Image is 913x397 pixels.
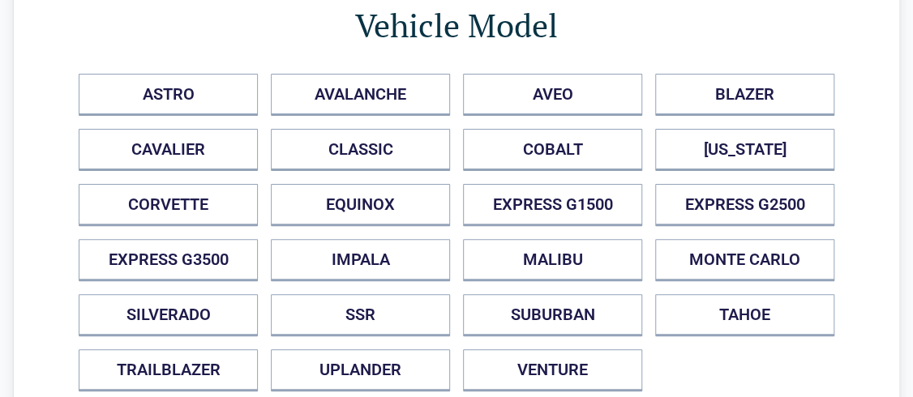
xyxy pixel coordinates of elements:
[79,294,258,336] button: SILVERADO
[463,239,642,281] button: MALIBU
[271,294,450,336] button: SSR
[463,74,642,116] button: AVEO
[271,184,450,226] button: EQUINOX
[463,349,642,391] button: VENTURE
[79,349,258,391] button: TRAILBLAZER
[271,129,450,171] button: CLASSIC
[79,129,258,171] button: CAVALIER
[463,129,642,171] button: COBALT
[655,129,834,171] button: [US_STATE]
[655,239,834,281] button: MONTE CARLO
[271,239,450,281] button: IMPALA
[271,349,450,391] button: UPLANDER
[79,184,258,226] button: CORVETTE
[463,184,642,226] button: EXPRESS G1500
[79,74,258,116] button: ASTRO
[463,294,642,336] button: SUBURBAN
[271,74,450,116] button: AVALANCHE
[655,184,834,226] button: EXPRESS G2500
[655,74,834,116] button: BLAZER
[79,239,258,281] button: EXPRESS G3500
[79,2,834,48] h1: Vehicle Model
[655,294,834,336] button: TAHOE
